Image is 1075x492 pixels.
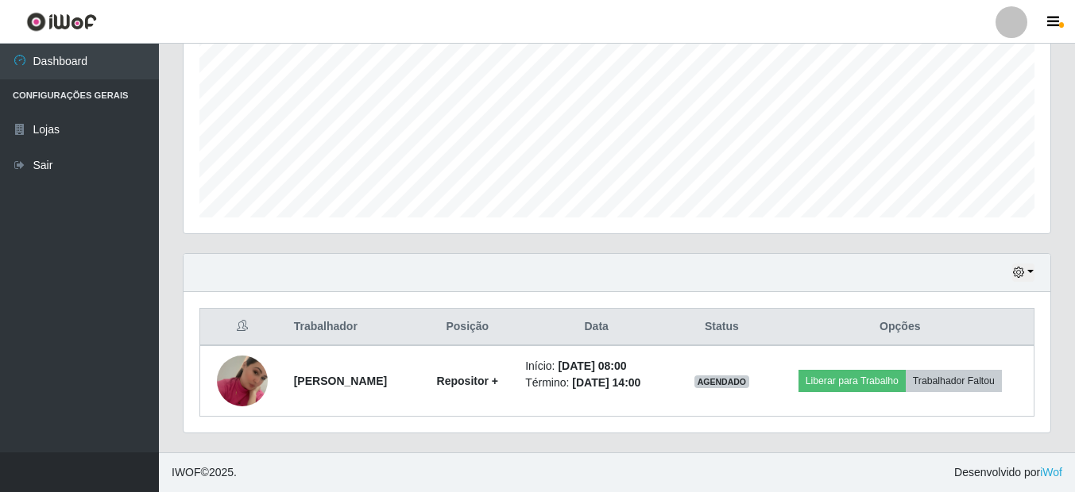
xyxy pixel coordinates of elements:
[284,309,420,346] th: Trabalhador
[172,466,201,479] span: IWOF
[525,358,667,375] li: Início:
[558,359,626,372] time: [DATE] 08:00
[294,375,387,387] strong: [PERSON_NAME]
[694,375,750,388] span: AGENDADO
[172,464,237,481] span: © 2025 .
[677,309,766,346] th: Status
[799,370,906,392] button: Liberar para Trabalho
[572,376,640,389] time: [DATE] 14:00
[516,309,677,346] th: Data
[26,12,97,32] img: CoreUI Logo
[906,370,1002,392] button: Trabalhador Faltou
[1040,466,1062,479] a: iWof
[437,375,498,387] strong: Repositor +
[954,464,1062,481] span: Desenvolvido por
[419,309,516,346] th: Posição
[767,309,1034,346] th: Opções
[525,375,667,391] li: Término:
[217,336,268,426] img: 1741890042510.jpeg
